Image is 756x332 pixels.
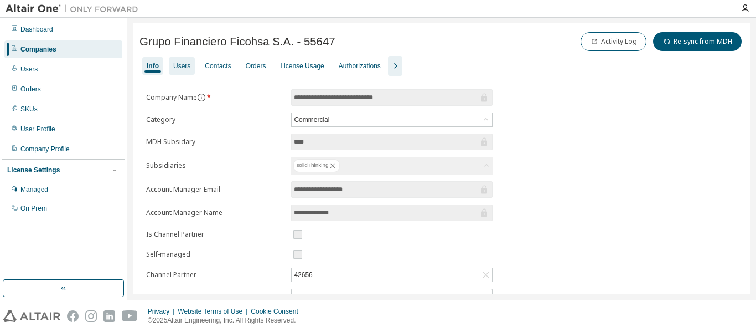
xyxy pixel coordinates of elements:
div: Cookie Consent [251,307,304,316]
label: Company Name [146,93,284,102]
label: Account Manager Email [146,185,284,194]
img: facebook.svg [67,310,79,322]
div: Commercial [292,113,492,126]
div: Contacts [205,62,231,70]
div: User Profile [20,125,55,134]
div: Commercial [292,114,331,126]
div: On Prem [20,204,47,213]
img: instagram.svg [85,310,97,322]
label: Subsidiaries [146,161,284,170]
div: Privacy [148,307,178,316]
div: Orders [246,62,266,70]
div: Company Profile [20,145,70,154]
img: youtube.svg [122,310,138,322]
div: Orders [20,85,41,94]
label: Is Channel Partner [146,230,284,239]
div: Users [173,62,190,70]
span: Grupo Financiero Ficohsa S.A. - 55647 [139,35,335,48]
img: linkedin.svg [103,310,115,322]
div: solidThinking [291,157,493,175]
div: Info [147,62,159,70]
label: Self-managed [146,250,284,259]
div: Companies [20,45,56,54]
div: solidThinking [293,159,340,172]
button: information [197,93,206,102]
div: Website Terms of Use [178,307,251,316]
label: Category [146,115,284,124]
div: 42656 [292,269,314,281]
div: License Usage [280,62,324,70]
img: Altair One [6,3,144,14]
button: Re-sync from MDH [653,32,742,51]
p: © 2025 Altair Engineering, Inc. All Rights Reserved. [148,316,305,325]
div: Users [20,65,38,74]
div: Managed [20,185,48,194]
label: MDH Subsidary [146,137,284,146]
div: 42656 [292,268,492,282]
div: SKUs [20,105,38,114]
label: Channel Partner [146,270,284,279]
div: Dashboard [20,25,53,34]
button: Activity Log [581,32,646,51]
div: Authorizations [339,62,381,70]
label: Account Manager Name [146,208,284,217]
div: License Settings [7,166,60,175]
img: altair_logo.svg [3,310,60,322]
